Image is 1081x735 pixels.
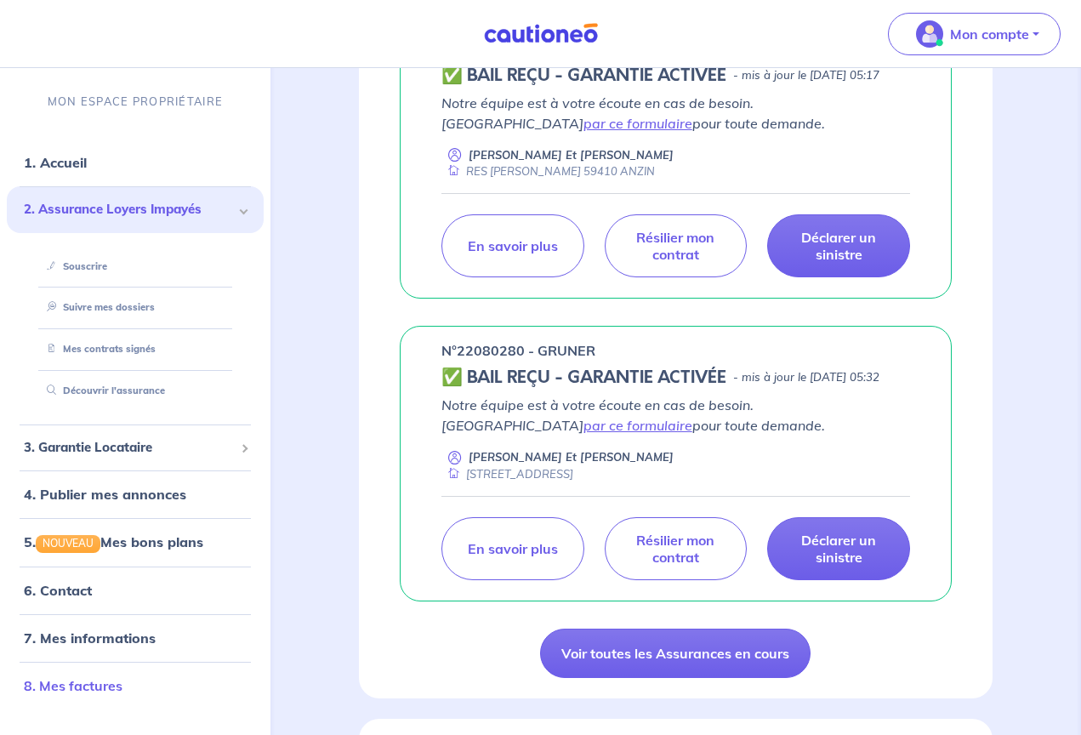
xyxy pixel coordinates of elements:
[24,438,234,458] span: 3. Garantie Locataire
[788,229,889,263] p: Déclarer un sinistre
[40,302,155,314] a: Suivre mes dossiers
[626,229,726,263] p: Résilier mon contrat
[24,534,203,551] a: 5.NOUVEAUMes bons plans
[24,201,234,220] span: 2. Assurance Loyers Impayés
[583,417,692,434] a: par ce formulaire
[441,93,910,134] p: Notre équipe est à votre écoute en cas de besoin. [GEOGRAPHIC_DATA] pour toute demande.
[7,669,264,703] div: 8. Mes factures
[441,466,573,482] div: [STREET_ADDRESS]
[469,449,674,465] p: [PERSON_NAME] Et [PERSON_NAME]
[27,253,243,281] div: Souscrire
[733,369,879,386] p: - mis à jour le [DATE] 05:32
[441,66,726,86] h5: ✅ BAIL REÇU - GARANTIE ACTIVÉE
[733,67,879,84] p: - mis à jour le [DATE] 05:17
[767,517,910,580] a: Déclarer un sinistre
[7,478,264,512] div: 4. Publier mes annonces
[468,540,558,557] p: En savoir plus
[950,24,1029,44] p: Mon compte
[40,260,107,272] a: Souscrire
[24,630,156,647] a: 7. Mes informations
[7,573,264,607] div: 6. Contact
[605,517,748,580] a: Résilier mon contrat
[441,214,584,277] a: En savoir plus
[24,582,92,599] a: 6. Contact
[27,377,243,405] div: Découvrir l'assurance
[7,621,264,655] div: 7. Mes informations
[441,517,584,580] a: En savoir plus
[40,385,165,396] a: Découvrir l'assurance
[605,214,748,277] a: Résilier mon contrat
[468,237,558,254] p: En savoir plus
[788,532,889,566] p: Déclarer un sinistre
[441,367,910,388] div: state: CONTRACT-VALIDATED, Context: ,MAYBE-CERTIFICATE,,LESSOR-DOCUMENTS,IS-ODEALIM
[916,20,943,48] img: illu_account_valid_menu.svg
[441,395,910,436] p: Notre équipe est à votre écoute en cas de besoin. [GEOGRAPHIC_DATA] pour toute demande.
[7,431,264,464] div: 3. Garantie Locataire
[7,187,264,234] div: 2. Assurance Loyers Impayés
[48,94,223,110] p: MON ESPACE PROPRIÉTAIRE
[27,336,243,364] div: Mes contrats signés
[888,13,1061,55] button: illu_account_valid_menu.svgMon compte
[24,487,186,504] a: 4. Publier mes annonces
[477,23,605,44] img: Cautioneo
[24,677,122,694] a: 8. Mes factures
[27,294,243,322] div: Suivre mes dossiers
[441,367,726,388] h5: ✅ BAIL REÇU - GARANTIE ACTIVÉE
[767,214,910,277] a: Déclarer un sinistre
[583,115,692,132] a: par ce formulaire
[441,163,655,179] div: RES [PERSON_NAME] 59410 ANZIN
[7,526,264,560] div: 5.NOUVEAUMes bons plans
[469,147,674,163] p: [PERSON_NAME] Et [PERSON_NAME]
[7,146,264,180] div: 1. Accueil
[626,532,726,566] p: Résilier mon contrat
[40,344,156,356] a: Mes contrats signés
[441,66,910,86] div: state: CONTRACT-VALIDATED, Context: ,MAYBE-CERTIFICATE,,LESSOR-DOCUMENTS,IS-ODEALIM
[540,629,811,678] a: Voir toutes les Assurances en cours
[24,155,87,172] a: 1. Accueil
[441,340,595,361] p: n°22080280 - GRUNER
